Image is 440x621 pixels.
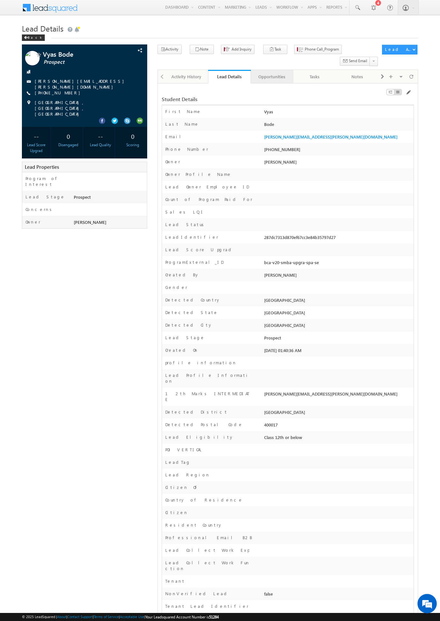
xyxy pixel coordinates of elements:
div: [PERSON_NAME] [263,272,414,281]
label: NonVerified Lead [165,591,229,597]
label: Lead Collect Work Exp [165,547,249,553]
label: Tenant Lead Identifier [165,603,249,609]
div: [GEOGRAPHIC_DATA] [263,310,414,319]
div: 0 [120,130,145,142]
div: Back [22,34,45,41]
img: Profile photo [25,51,40,68]
label: Detected District [165,409,228,415]
span: [PHONE_NUMBER] [35,90,83,96]
div: 0 [56,130,81,142]
label: Phone Number [165,146,208,152]
div: Chat with us now [33,34,108,42]
button: Activity [158,45,182,54]
div: Vyas [263,109,414,118]
a: Back [22,34,48,40]
a: Activity History [166,70,208,83]
a: Contact Support [67,615,93,619]
label: Created On [165,347,198,353]
div: Notes [341,73,373,81]
div: [PHONE_NUMBER] [263,146,414,155]
div: [PERSON_NAME][EMAIL_ADDRESS][PERSON_NAME][DOMAIN_NAME] [263,391,414,400]
span: 51284 [209,615,219,619]
div: Lead Quality [88,142,113,148]
label: ProgramExternal_ID [165,259,224,265]
label: Lead Score Upgrad [165,247,234,253]
div: [GEOGRAPHIC_DATA] [263,297,414,306]
label: Lead Stage [25,194,65,200]
label: Owner Profile Name [165,171,232,177]
span: Prospect [43,59,121,65]
label: Email [165,134,186,139]
div: Student Details [162,96,328,102]
span: © 2025 LeadSquared | | | | | [22,614,219,620]
label: Owner [165,159,180,165]
div: 400017 [263,422,414,431]
img: d_60004797649_company_0_60004797649 [11,34,27,42]
div: Lead Details [213,73,246,80]
label: LeadIdentifier [165,234,218,240]
span: [PERSON_NAME] [74,219,106,225]
div: Prospect [72,194,147,203]
span: [GEOGRAPHIC_DATA], [GEOGRAPHIC_DATA], [GEOGRAPHIC_DATA] [35,100,136,117]
label: Detected Country [165,297,221,303]
label: Sales LQI [165,209,205,215]
a: Tasks [293,70,336,83]
div: Class 12th or below [263,434,414,443]
div: Minimize live chat window [106,3,121,19]
label: Lead Region [165,472,210,478]
label: Lead Status [165,222,206,227]
a: Acceptable Use [120,615,144,619]
span: Send Email [349,58,367,64]
label: Detected State [165,310,218,315]
button: Task [263,45,287,54]
label: profile information [165,360,237,366]
label: Lead Collect Work Function [165,560,253,571]
label: First Name [165,109,201,114]
div: Opportunities [256,73,288,81]
a: Lead Details [208,70,251,83]
div: Lead Actions [385,46,412,52]
button: Lead Actions [382,45,417,54]
textarea: Type your message and hit 'Enter' [8,60,118,193]
label: Created By [165,272,199,278]
a: [PERSON_NAME][EMAIL_ADDRESS][PERSON_NAME][DOMAIN_NAME] [35,78,127,90]
div: Bode [263,121,414,130]
label: POI VERTICAL [165,447,203,453]
div: Prospect [263,335,414,344]
label: Gender [165,284,187,290]
span: Your Leadsquared Account Number is [145,615,219,619]
span: Vyas Bode [43,51,120,57]
label: Detected Postal Code [165,422,243,427]
a: Terms of Service [94,615,119,619]
label: Lead Profile Information [165,372,253,384]
label: Concerns [25,206,54,212]
label: Last Name [165,121,199,127]
label: Country of Residence [165,497,243,503]
label: LeadTag [165,459,191,465]
div: Scoring [120,142,145,148]
div: bca-v20-smba-upgra-spa-se [263,259,414,268]
em: Start Chat [88,198,117,207]
label: Lead Stage [165,335,205,340]
div: false [263,591,414,600]
div: Disengaged [56,142,81,148]
label: Count of Program Paid For [165,196,253,202]
label: Owner [25,219,41,225]
span: Lead Properties [25,164,59,170]
div: [DATE] 01:40:36 AM [263,347,414,356]
div: [GEOGRAPHIC_DATA] [263,322,414,331]
label: Citizen [165,510,188,515]
div: -- [24,130,49,142]
button: Send Email [340,57,370,66]
label: Program of Interest [25,176,67,187]
span: Phone Call_Program [305,46,339,52]
label: 12th Marks INTERMEDIATE [165,391,253,402]
label: Detected City [165,322,213,328]
button: Note [190,45,214,54]
div: Lead Score Upgrad [24,142,49,154]
span: Add Inquiry [232,46,252,52]
label: Lead Owner Employee ID [165,184,249,190]
label: Professional Email B2B [165,535,252,540]
a: Notes [336,70,378,83]
label: Tenant [165,578,185,584]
